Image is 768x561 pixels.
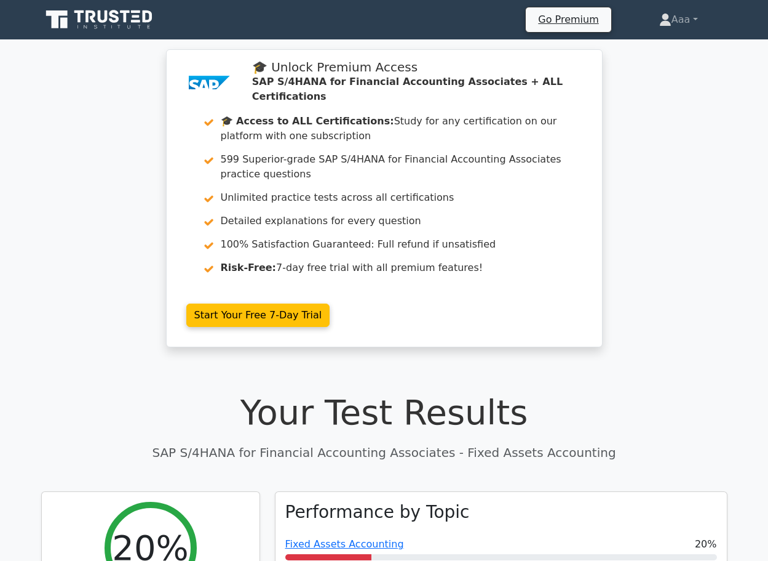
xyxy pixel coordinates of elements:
[695,537,717,552] span: 20%
[285,538,404,550] a: Fixed Assets Accounting
[186,304,330,327] a: Start Your Free 7-Day Trial
[41,392,727,433] h1: Your Test Results
[531,11,606,28] a: Go Premium
[41,443,727,462] p: SAP S/4HANA for Financial Accounting Associates - Fixed Assets Accounting
[285,502,470,523] h3: Performance by Topic
[630,7,727,32] a: Aaa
